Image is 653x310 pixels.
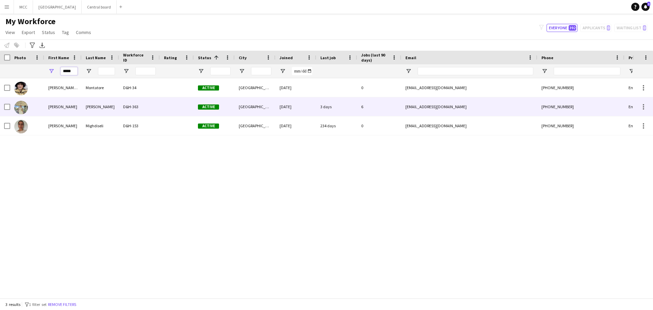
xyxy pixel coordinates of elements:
[86,68,92,74] button: Open Filter Menu
[119,116,160,135] div: D&H-153
[647,2,650,6] span: 3
[62,29,69,35] span: Tag
[569,25,576,31] span: 392
[44,116,82,135] div: [PERSON_NAME]
[3,28,18,37] a: View
[541,55,553,60] span: Phone
[280,68,286,74] button: Open Filter Menu
[59,28,72,37] a: Tag
[554,67,620,75] input: Phone Filter Input
[537,78,624,97] div: [PHONE_NUMBER]
[39,28,58,37] a: Status
[14,82,28,95] img: Maria Cristina Montatore
[275,116,316,135] div: [DATE]
[198,104,219,110] span: Active
[28,41,36,49] app-action-btn: Advanced filters
[61,67,78,75] input: First Name Filter Input
[405,68,412,74] button: Open Filter Menu
[82,97,119,116] div: [PERSON_NAME]
[239,55,247,60] span: City
[316,116,357,135] div: 234 days
[14,55,26,60] span: Photo
[198,55,211,60] span: Status
[82,78,119,97] div: Montatore
[547,24,577,32] button: Everyone392
[275,97,316,116] div: [DATE]
[42,29,55,35] span: Status
[19,28,38,37] a: Export
[164,55,177,60] span: Rating
[198,85,219,91] span: Active
[73,28,94,37] a: Comms
[29,302,47,307] span: 1 filter set
[38,41,46,49] app-action-btn: Export XLSX
[235,116,275,135] div: [GEOGRAPHIC_DATA], [GEOGRAPHIC_DATA]
[401,97,537,116] div: [EMAIL_ADDRESS][DOMAIN_NAME]
[44,97,82,116] div: [PERSON_NAME]
[418,67,533,75] input: Email Filter Input
[76,29,91,35] span: Comms
[235,78,275,97] div: [GEOGRAPHIC_DATA]
[5,16,55,27] span: My Workforce
[48,55,69,60] span: First Name
[357,97,401,116] div: 6
[119,78,160,97] div: D&H-34
[316,97,357,116] div: 3 days
[292,67,312,75] input: Joined Filter Input
[14,120,28,133] img: Mariam Mighdiseli
[280,55,293,60] span: Joined
[320,55,336,60] span: Last job
[641,3,650,11] a: 3
[198,124,219,129] span: Active
[357,116,401,135] div: 0
[401,78,537,97] div: [EMAIL_ADDRESS][DOMAIN_NAME]
[629,55,642,60] span: Profile
[537,97,624,116] div: [PHONE_NUMBER]
[47,301,78,308] button: Remove filters
[22,29,35,35] span: Export
[357,78,401,97] div: 0
[14,0,33,14] button: MCC
[239,68,245,74] button: Open Filter Menu
[135,67,156,75] input: Workforce ID Filter Input
[48,68,54,74] button: Open Filter Menu
[405,55,416,60] span: Email
[541,68,548,74] button: Open Filter Menu
[537,116,624,135] div: [PHONE_NUMBER]
[86,55,106,60] span: Last Name
[14,101,28,114] img: Maria Freitas
[251,67,271,75] input: City Filter Input
[361,52,389,63] span: Jobs (last 90 days)
[44,78,82,97] div: [PERSON_NAME] [PERSON_NAME]
[82,116,119,135] div: Mighdiseli
[123,68,129,74] button: Open Filter Menu
[119,97,160,116] div: D&H-363
[210,67,231,75] input: Status Filter Input
[82,0,117,14] button: Central board
[123,52,148,63] span: Workforce ID
[275,78,316,97] div: [DATE]
[629,68,635,74] button: Open Filter Menu
[98,67,115,75] input: Last Name Filter Input
[401,116,537,135] div: [EMAIL_ADDRESS][DOMAIN_NAME]
[235,97,275,116] div: [GEOGRAPHIC_DATA]
[198,68,204,74] button: Open Filter Menu
[5,29,15,35] span: View
[33,0,82,14] button: [GEOGRAPHIC_DATA]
